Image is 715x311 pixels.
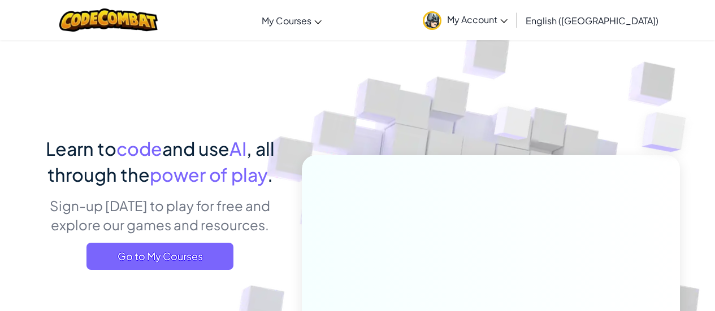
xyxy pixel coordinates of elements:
[526,15,658,27] span: English ([GEOGRAPHIC_DATA])
[36,196,285,234] p: Sign-up [DATE] to play for free and explore our games and resources.
[417,2,513,38] a: My Account
[59,8,158,32] img: CodeCombat logo
[423,11,441,30] img: avatar
[162,137,229,160] span: and use
[229,137,246,160] span: AI
[473,84,554,168] img: Overlap cubes
[520,5,664,36] a: English ([GEOGRAPHIC_DATA])
[150,163,267,186] span: power of play
[267,163,273,186] span: .
[256,5,327,36] a: My Courses
[447,14,508,25] span: My Account
[262,15,311,27] span: My Courses
[46,137,116,160] span: Learn to
[116,137,162,160] span: code
[86,243,233,270] a: Go to My Courses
